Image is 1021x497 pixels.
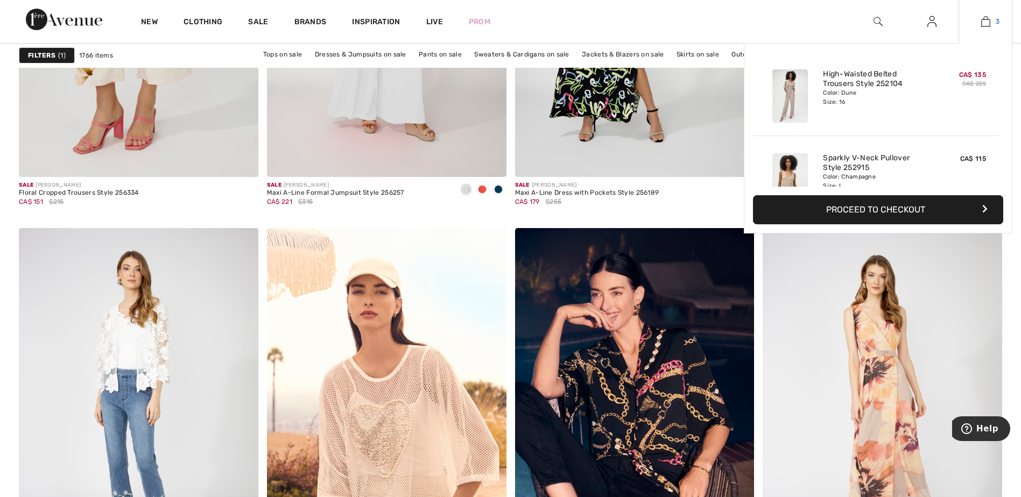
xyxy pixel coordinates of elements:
[309,47,412,61] a: Dresses & Jumpsuits on sale
[267,181,404,189] div: [PERSON_NAME]
[19,189,139,197] div: Floral Cropped Trousers Style 256334
[19,181,139,189] div: [PERSON_NAME]
[184,17,222,29] a: Clothing
[996,17,999,26] span: 3
[962,80,986,87] s: CA$ 225
[823,89,929,106] div: Color: Dune Size: 16
[823,173,929,190] div: Color: Champagne Size: L
[458,181,474,199] div: Off White
[959,71,986,79] span: CA$ 135
[248,17,268,29] a: Sale
[49,197,64,207] span: $215
[294,17,327,29] a: Brands
[267,198,292,205] span: CA$ 221
[960,155,986,162] span: CA$ 115
[726,47,795,61] a: Outerwear on sale
[413,47,467,61] a: Pants on sale
[19,198,43,205] span: CA$ 151
[490,181,506,199] div: Twilight
[58,51,66,60] span: 1
[352,17,400,29] span: Inspiration
[19,182,33,188] span: Sale
[919,15,945,29] a: Sign In
[927,15,936,28] img: My Info
[474,181,490,199] div: Fire
[823,69,929,89] a: High-Waisted Belted Trousers Style 252104
[79,51,113,60] span: 1766 items
[469,47,574,61] a: Sweaters & Cardigans on sale
[772,153,808,207] img: Sparkly V-Neck Pullover Style 252915
[515,198,540,205] span: CA$ 179
[952,416,1010,443] iframe: Opens a widget where you can find more information
[267,182,281,188] span: Sale
[258,47,308,61] a: Tops on sale
[546,197,561,207] span: $255
[753,195,1003,224] button: Proceed to Checkout
[671,47,724,61] a: Skirts on sale
[981,15,990,28] img: My Bag
[141,17,158,29] a: New
[823,153,929,173] a: Sparkly V-Neck Pullover Style 252915
[515,182,530,188] span: Sale
[26,9,102,30] img: 1ère Avenue
[515,189,659,197] div: Maxi A-Line Dress with Pockets Style 256189
[576,47,670,61] a: Jackets & Blazers on sale
[426,16,443,27] a: Live
[874,15,883,28] img: search the website
[28,51,55,60] strong: Filters
[298,197,313,207] span: $315
[469,16,490,27] a: Prom
[772,69,808,123] img: High-Waisted Belted Trousers Style 252104
[515,181,659,189] div: [PERSON_NAME]
[267,189,404,197] div: Maxi A-Line Formal Jumpsuit Style 256257
[959,15,1012,28] a: 3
